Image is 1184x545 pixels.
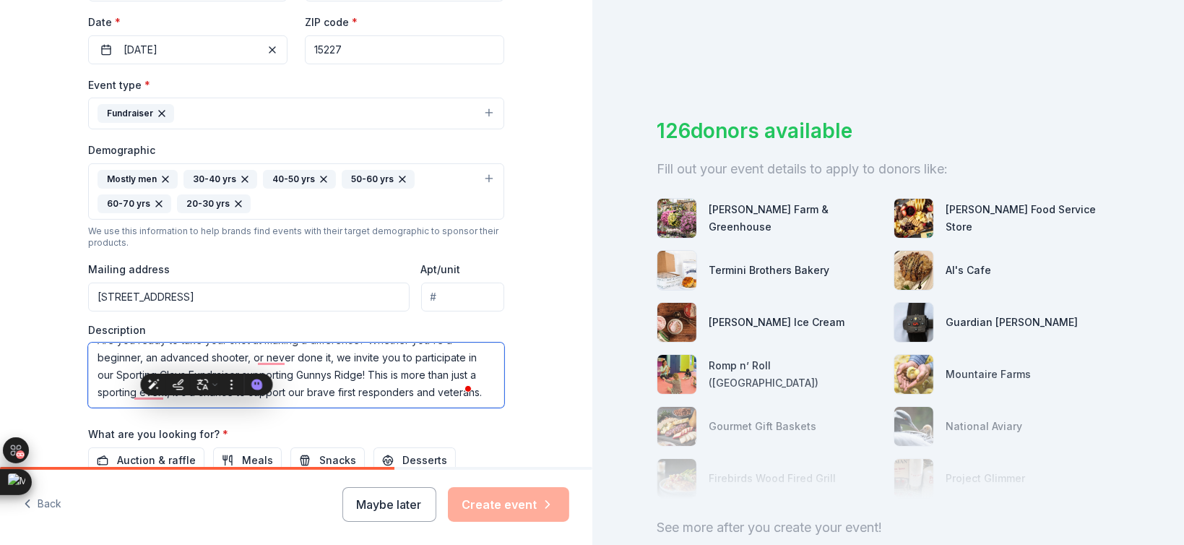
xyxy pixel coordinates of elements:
img: photo for Termini Brothers Bakery [657,251,696,290]
div: [PERSON_NAME] Food Service Store [946,201,1119,236]
div: Guardian [PERSON_NAME] [946,314,1078,331]
div: [PERSON_NAME] Ice Cream [709,314,844,331]
div: Al's Cafe [946,262,991,279]
img: photo for Al's Cafe [894,251,933,290]
div: 126 donors available [657,116,1119,146]
div: Fundraiser [98,104,174,123]
span: Snacks [319,452,356,469]
label: ZIP code [305,15,358,30]
div: 40-50 yrs [263,170,336,189]
img: photo for Bedner's Farm & Greenhouse [657,199,696,238]
input: overall type: ADDRESS_HOME_LINE1 html type: HTML_TYPE_UNSPECIFIED server type: ADDRESS_HOME_LINE1... [88,283,410,312]
div: 30-40 yrs [183,170,257,189]
textarea: To enrich screen reader interactions, please activate Accessibility in Grammarly extension settings [88,343,504,408]
button: Mostly men30-40 yrs40-50 yrs50-60 yrs60-70 yrs20-30 yrs [88,163,504,220]
button: Fundraiser [88,98,504,129]
button: Desserts [373,447,456,473]
label: Description [88,323,146,338]
button: Back [23,489,61,520]
div: Mostly men [98,170,178,189]
div: 50-60 yrs [342,170,415,189]
span: Desserts [402,452,447,469]
img: photo for Guardian Angel Device [894,303,933,342]
button: Snacks [290,447,365,473]
button: Meals [213,447,282,473]
div: 20-30 yrs [177,194,251,213]
label: Date [88,15,288,30]
button: Auction & raffle [88,447,204,473]
div: [PERSON_NAME] Farm & Greenhouse [709,201,882,236]
label: Demographic [88,143,155,158]
label: Mailing address [88,262,170,277]
div: Fill out your event details to apply to donors like: [657,158,1119,181]
span: Meals [242,452,273,469]
button: [DATE] [88,35,288,64]
div: See more after you create your event! [657,516,1119,539]
input: overall type: ADDRESS_HOME_LINE2 html type: HTML_TYPE_UNSPECIFIED server type: ADDRESS_HOME_LINE2... [421,283,504,312]
div: We use this information to help brands find events with their target demographic to sponsor their... [88,226,504,249]
label: Apt/unit [421,262,461,277]
label: Event type [88,78,150,93]
input: overall type: ADDRESS_HOME_ZIP html type: HTML_TYPE_UNSPECIFIED server type: ADDRESS_HOME_ZIP heu... [305,35,504,64]
span: Auction & raffle [117,452,196,469]
div: Termini Brothers Bakery [709,262,829,279]
img: photo for Graeter's Ice Cream [657,303,696,342]
label: What are you looking for? [88,427,228,442]
img: photo for Gordon Food Service Store [894,199,933,238]
button: Maybe later [342,487,436,522]
div: 60-70 yrs [98,194,171,213]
